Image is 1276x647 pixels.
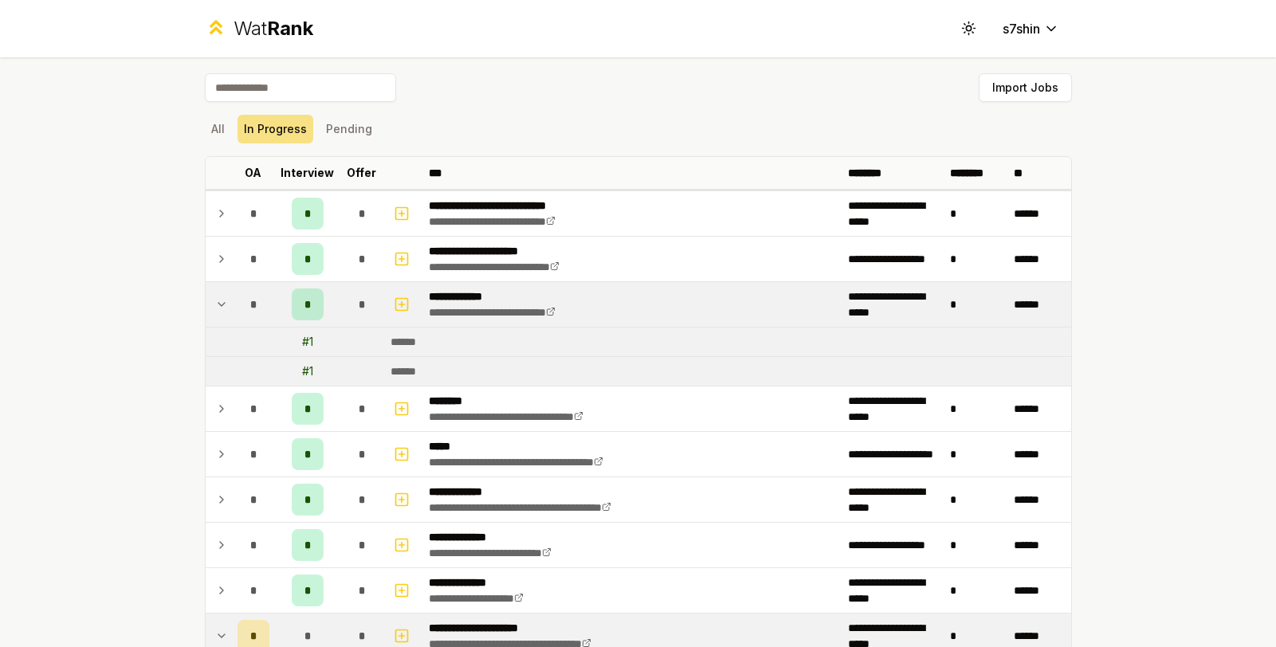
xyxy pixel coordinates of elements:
span: s7shin [1003,19,1040,38]
p: OA [245,165,261,181]
a: WatRank [205,16,314,41]
div: # 1 [302,334,313,350]
p: Offer [347,165,376,181]
button: Import Jobs [979,73,1072,102]
button: All [205,115,231,143]
button: In Progress [238,115,313,143]
button: Pending [320,115,379,143]
p: Interview [281,165,334,181]
span: Rank [267,17,313,40]
div: Wat [234,16,313,41]
div: # 1 [302,363,313,379]
button: s7shin [990,14,1072,43]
